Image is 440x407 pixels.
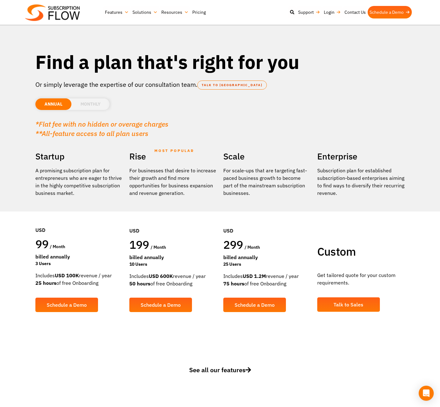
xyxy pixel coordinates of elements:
h1: Find a plan that's right for you [35,50,405,74]
a: Features [103,6,131,18]
a: Schedule a Demo [129,298,192,312]
div: Open Intercom Messenger [419,386,434,401]
a: Support [296,6,322,18]
span: Schedule a Demo [47,302,87,307]
a: See all our features [35,365,405,384]
p: Subscription plan for established subscription-based enterprises aiming to find ways to diversify... [317,167,405,197]
a: Resources [159,6,190,18]
div: Billed Annually [223,253,311,261]
span: Talk to Sales [334,302,363,307]
em: *Flat fee with no hidden or overage charges [35,119,168,128]
div: USD [129,208,217,237]
span: / month [151,244,166,250]
a: Contact Us [343,6,368,18]
strong: 25 hours [35,280,56,286]
em: **All-feature access to all plan users [35,129,148,138]
h2: Rise [129,149,217,164]
strong: USD 1.2M [243,273,266,279]
a: Schedule a Demo [368,6,412,18]
div: 3 Users [35,260,123,267]
span: / month [50,244,65,249]
span: / month [245,244,260,250]
div: USD [35,207,123,237]
a: Solutions [131,6,159,18]
p: Get tailored quote for your custom requirements. [317,271,405,286]
span: MOST POPULAR [154,143,194,158]
strong: 50 hours [129,280,150,287]
a: Schedule a Demo [35,298,98,312]
p: A promising subscription plan for entrepreneurs who are eager to thrive in the highly competitive... [35,167,123,197]
a: Schedule a Demo [223,298,286,312]
a: Pricing [190,6,208,18]
div: 10 Users [129,261,217,268]
span: Schedule a Demo [235,302,275,307]
span: Custom [317,244,356,259]
div: Includes revenue / year of free Onboarding [129,272,217,287]
span: 99 [35,237,49,251]
li: MONTHLY [71,98,110,110]
div: Billed Annually [35,253,123,260]
div: Includes revenue / year of free Onboarding [35,272,123,287]
strong: USD 600K [149,273,173,279]
div: 25 Users [223,261,311,268]
div: For scale-ups that are targeting fast-paced business growth to become part of the mainstream subs... [223,167,311,197]
div: For businesses that desire to increase their growth and find more opportunities for business expa... [129,167,217,197]
h2: Enterprise [317,149,405,164]
span: 299 [223,237,243,252]
strong: 75 hours [223,280,244,287]
span: 199 [129,237,149,252]
a: Login [322,6,343,18]
a: Talk to Sales [317,297,380,312]
div: Includes revenue / year of free Onboarding [223,272,311,287]
a: TALK TO [GEOGRAPHIC_DATA] [197,81,267,90]
p: Or simply leverage the expertise of our consultation team. [35,80,405,89]
h2: Startup [35,149,123,164]
div: USD [223,208,311,237]
li: ANNUAL [35,98,71,110]
span: Schedule a Demo [141,302,181,307]
h2: Scale [223,149,311,164]
div: Billed Annually [129,253,217,261]
span: See all our features [189,366,251,374]
img: Subscriptionflow [25,4,80,21]
strong: USD 100K [55,272,79,279]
